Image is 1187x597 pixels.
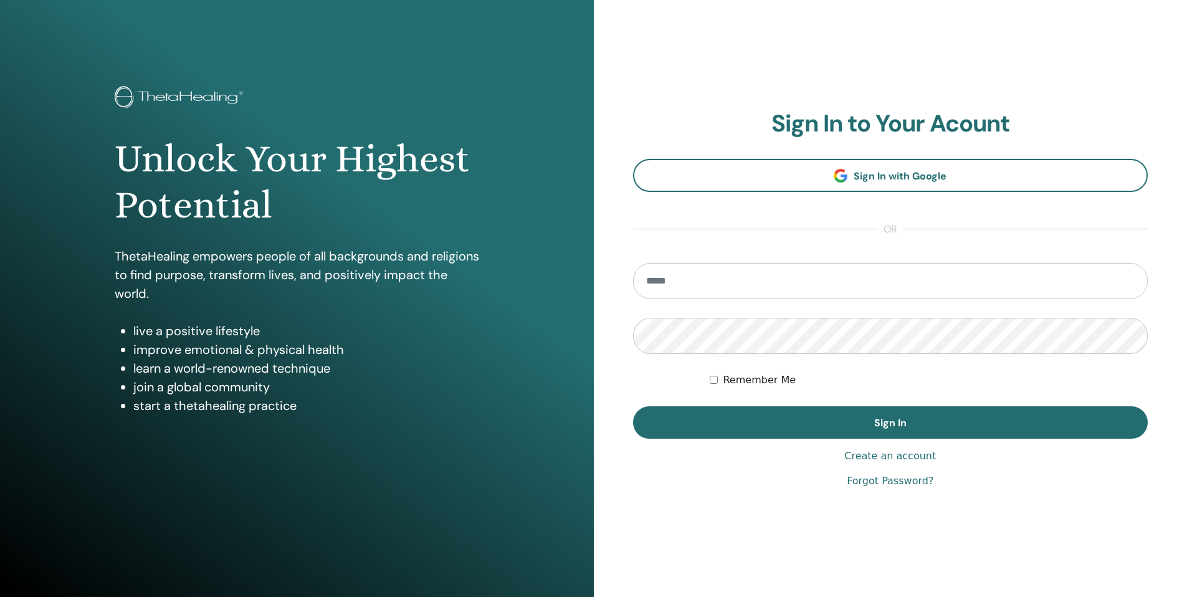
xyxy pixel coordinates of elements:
a: Create an account [844,449,936,464]
label: Remember Me [723,373,796,388]
h1: Unlock Your Highest Potential [115,136,479,229]
span: Sign In with Google [854,170,946,183]
p: ThetaHealing empowers people of all backgrounds and religions to find purpose, transform lives, a... [115,247,479,303]
span: or [877,222,903,237]
li: improve emotional & physical health [133,340,479,359]
li: join a global community [133,378,479,396]
li: learn a world-renowned technique [133,359,479,378]
li: start a thetahealing practice [133,396,479,415]
span: Sign In [874,416,907,429]
a: Sign In with Google [633,159,1148,192]
button: Sign In [633,406,1148,439]
a: Forgot Password? [847,474,933,489]
li: live a positive lifestyle [133,322,479,340]
div: Keep me authenticated indefinitely or until I manually logout [710,373,1148,388]
h2: Sign In to Your Acount [633,110,1148,138]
